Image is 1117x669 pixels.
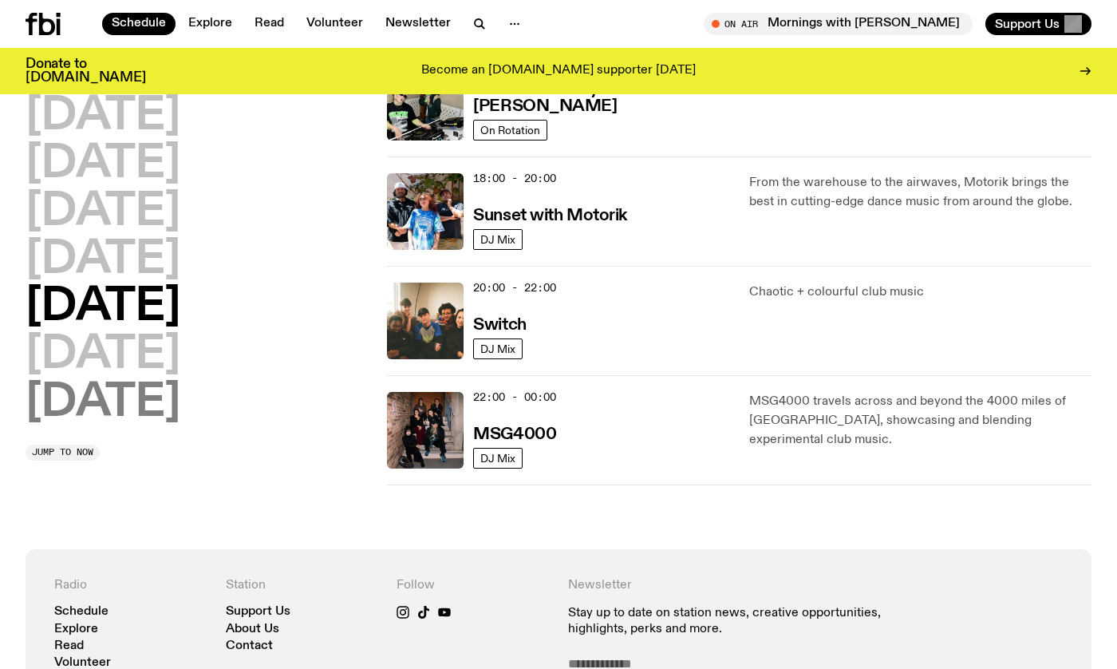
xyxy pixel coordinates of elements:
[387,64,464,141] img: Ruby wears a Collarbones t shirt and pretends to play the DJ decks, Al sings into a pringles can....
[54,657,111,669] a: Volunteer
[26,142,180,187] button: [DATE]
[480,452,515,464] span: DJ Mix
[226,578,378,593] h4: Station
[473,314,526,334] a: Switch
[995,17,1060,31] span: Support Us
[226,606,290,618] a: Support Us
[26,381,180,426] button: [DATE]
[26,57,146,85] h3: Donate to [DOMAIN_NAME]
[54,606,109,618] a: Schedule
[26,190,180,235] button: [DATE]
[568,606,891,636] p: Stay up to date on station news, creative opportunities, highlights, perks and more.
[473,81,729,115] h3: Arvos with Ruby and [PERSON_NAME]
[473,208,627,224] h3: Sunset with Motorik
[473,426,556,443] h3: MSG4000
[704,13,973,35] button: On AirMornings with [PERSON_NAME]
[480,233,515,245] span: DJ Mix
[54,623,98,635] a: Explore
[473,338,523,359] a: DJ Mix
[473,229,523,250] a: DJ Mix
[473,448,523,469] a: DJ Mix
[473,390,556,405] span: 22:00 - 00:00
[985,13,1091,35] button: Support Us
[749,392,1091,449] p: MSG4000 travels across and beyond the 4000 miles of [GEOGRAPHIC_DATA], showcasing and blending ex...
[102,13,176,35] a: Schedule
[26,333,180,378] button: [DATE]
[179,13,242,35] a: Explore
[245,13,294,35] a: Read
[473,120,547,141] a: On Rotation
[473,280,556,295] span: 20:00 - 22:00
[387,173,464,250] img: Andrew, Reenie, and Pat stand in a row, smiling at the camera, in dappled light with a vine leafe...
[32,448,93,457] span: Jump to now
[421,64,696,78] p: Become an [DOMAIN_NAME] supporter [DATE]
[480,342,515,354] span: DJ Mix
[749,173,1091,212] p: From the warehouse to the airwaves, Motorik brings the best in cutting-edge dance music from arou...
[26,238,180,283] button: [DATE]
[473,317,526,334] h3: Switch
[26,94,180,139] button: [DATE]
[473,78,729,115] a: Arvos with Ruby and [PERSON_NAME]
[26,445,100,461] button: Jump to now
[749,283,1091,302] p: Chaotic + colourful club music
[54,640,84,652] a: Read
[226,623,279,635] a: About Us
[54,578,207,593] h4: Radio
[376,13,460,35] a: Newsletter
[226,640,273,652] a: Contact
[397,578,549,593] h4: Follow
[26,285,180,330] button: [DATE]
[297,13,373,35] a: Volunteer
[473,423,556,443] a: MSG4000
[473,204,627,224] a: Sunset with Motorik
[480,124,540,136] span: On Rotation
[387,283,464,359] img: A warm film photo of the switch team sitting close together. from left to right: Cedar, Lau, Sand...
[568,578,891,593] h4: Newsletter
[473,171,556,186] span: 18:00 - 20:00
